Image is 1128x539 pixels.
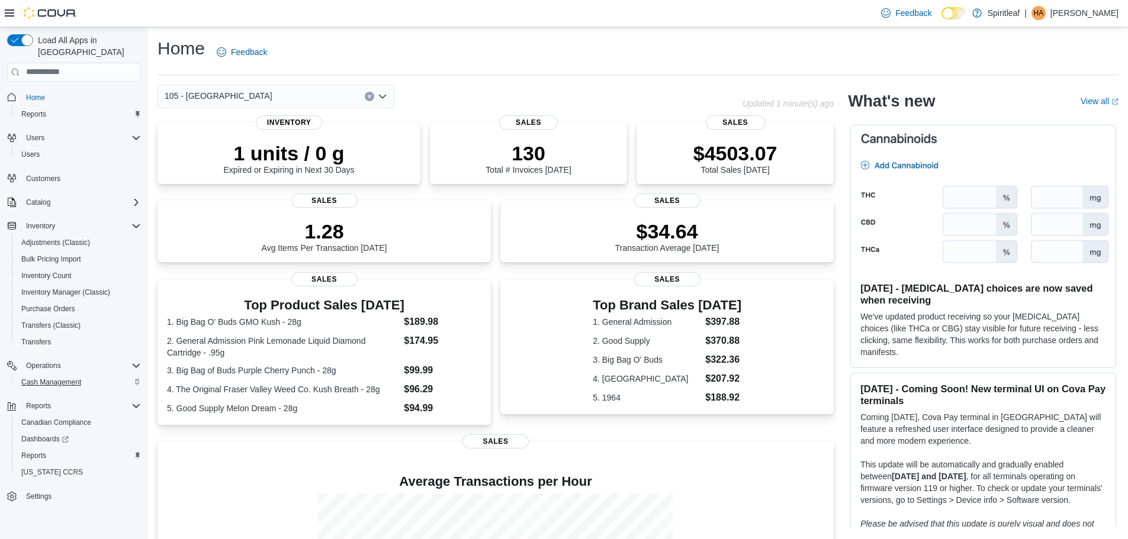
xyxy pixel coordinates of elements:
[2,130,146,146] button: Users
[17,465,141,479] span: Washington CCRS
[21,359,66,373] button: Operations
[988,6,1020,20] p: Spiritleaf
[26,401,51,411] span: Reports
[17,432,141,446] span: Dashboards
[21,489,56,504] a: Settings
[1050,6,1119,20] p: [PERSON_NAME]
[231,46,267,58] span: Feedback
[17,269,141,283] span: Inventory Count
[262,220,387,243] p: 1.28
[167,298,481,312] h3: Top Product Sales [DATE]
[705,372,741,386] dd: $207.92
[262,220,387,253] div: Avg Items Per Transaction [DATE]
[404,382,481,396] dd: $96.29
[2,89,146,106] button: Home
[165,89,272,103] span: 105 - [GEOGRAPHIC_DATA]
[26,221,55,231] span: Inventory
[21,219,141,233] span: Inventory
[17,285,115,299] a: Inventory Manager (Classic)
[1031,6,1046,20] div: Holly A
[12,374,146,390] button: Cash Management
[634,272,700,286] span: Sales
[2,194,146,211] button: Catalog
[2,398,146,414] button: Reports
[941,7,966,20] input: Dark Mode
[17,415,96,430] a: Canadian Compliance
[21,254,81,264] span: Bulk Pricing Import
[705,315,741,329] dd: $397.88
[21,90,141,105] span: Home
[848,92,935,111] h2: What's new
[17,235,95,250] a: Adjustments (Classic)
[486,141,571,165] p: 130
[224,141,355,175] div: Expired or Expiring in Next 30 Days
[743,99,834,108] p: Updated 1 minute(s) ago
[17,147,44,162] a: Users
[615,220,719,243] p: $34.64
[26,93,45,102] span: Home
[876,1,936,25] a: Feedback
[21,219,60,233] button: Inventory
[17,252,141,266] span: Bulk Pricing Import
[21,399,56,413] button: Reports
[21,171,141,186] span: Customers
[21,131,141,145] span: Users
[593,373,700,385] dt: 4. [GEOGRAPHIC_DATA]
[17,269,76,283] a: Inventory Count
[860,311,1106,358] p: We've updated product receiving so your [MEDICAL_DATA] choices (like THCa or CBG) stay visible fo...
[291,193,358,208] span: Sales
[21,337,51,347] span: Transfers
[2,488,146,505] button: Settings
[486,141,571,175] div: Total # Invoices [DATE]
[12,146,146,163] button: Users
[26,133,44,143] span: Users
[167,475,824,489] h4: Average Transactions per Hour
[12,414,146,431] button: Canadian Compliance
[167,335,399,359] dt: 2. General Admission Pink Lemonade Liquid Diamond Cartridge - .95g
[1024,6,1027,20] p: |
[2,170,146,187] button: Customers
[12,317,146,334] button: Transfers (Classic)
[462,434,529,448] span: Sales
[21,271,72,280] span: Inventory Count
[12,284,146,301] button: Inventory Manager (Classic)
[167,364,399,376] dt: 3. Big Bag of Buds Purple Cherry Punch - 28g
[892,472,966,481] strong: [DATE] and [DATE]
[21,150,40,159] span: Users
[26,174,60,183] span: Customers
[158,37,205,60] h1: Home
[499,115,558,130] span: Sales
[167,316,399,328] dt: 1. Big Bag O' Buds GMO Kush - 28g
[17,335,141,349] span: Transfers
[21,489,141,504] span: Settings
[24,7,77,19] img: Cova
[21,195,55,209] button: Catalog
[693,141,777,165] p: $4503.07
[17,375,86,389] a: Cash Management
[17,107,141,121] span: Reports
[17,302,141,316] span: Purchase Orders
[615,220,719,253] div: Transaction Average [DATE]
[895,7,931,19] span: Feedback
[21,195,141,209] span: Catalog
[593,335,700,347] dt: 2. Good Supply
[21,288,110,297] span: Inventory Manager (Classic)
[17,147,141,162] span: Users
[17,448,141,463] span: Reports
[12,267,146,284] button: Inventory Count
[593,298,741,312] h3: Top Brand Sales [DATE]
[860,383,1106,406] h3: [DATE] - Coming Soon! New terminal UI on Cova Pay terminals
[167,383,399,395] dt: 4. The Original Fraser Valley Weed Co. Kush Breath - 28g
[404,401,481,415] dd: $94.99
[12,447,146,464] button: Reports
[21,304,75,314] span: Purchase Orders
[17,335,56,349] a: Transfers
[17,318,141,333] span: Transfers (Classic)
[21,451,46,460] span: Reports
[12,251,146,267] button: Bulk Pricing Import
[706,115,765,130] span: Sales
[291,272,358,286] span: Sales
[33,34,141,58] span: Load All Apps in [GEOGRAPHIC_DATA]
[21,418,91,427] span: Canadian Compliance
[593,392,700,404] dt: 5. 1964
